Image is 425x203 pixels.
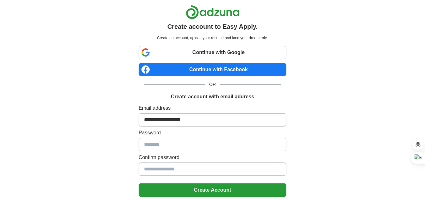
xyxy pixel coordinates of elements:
[139,129,286,137] label: Password
[139,46,286,59] a: Continue with Google
[186,5,240,19] img: Adzuna logo
[140,35,285,41] p: Create an account, upload your resume and land your dream role.
[205,81,220,88] span: OR
[139,104,286,112] label: Email address
[139,63,286,76] a: Continue with Facebook
[139,154,286,161] label: Confirm password
[167,22,258,31] h1: Create account to Easy Apply.
[139,183,286,197] button: Create Account
[171,93,254,101] h1: Create account with email address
